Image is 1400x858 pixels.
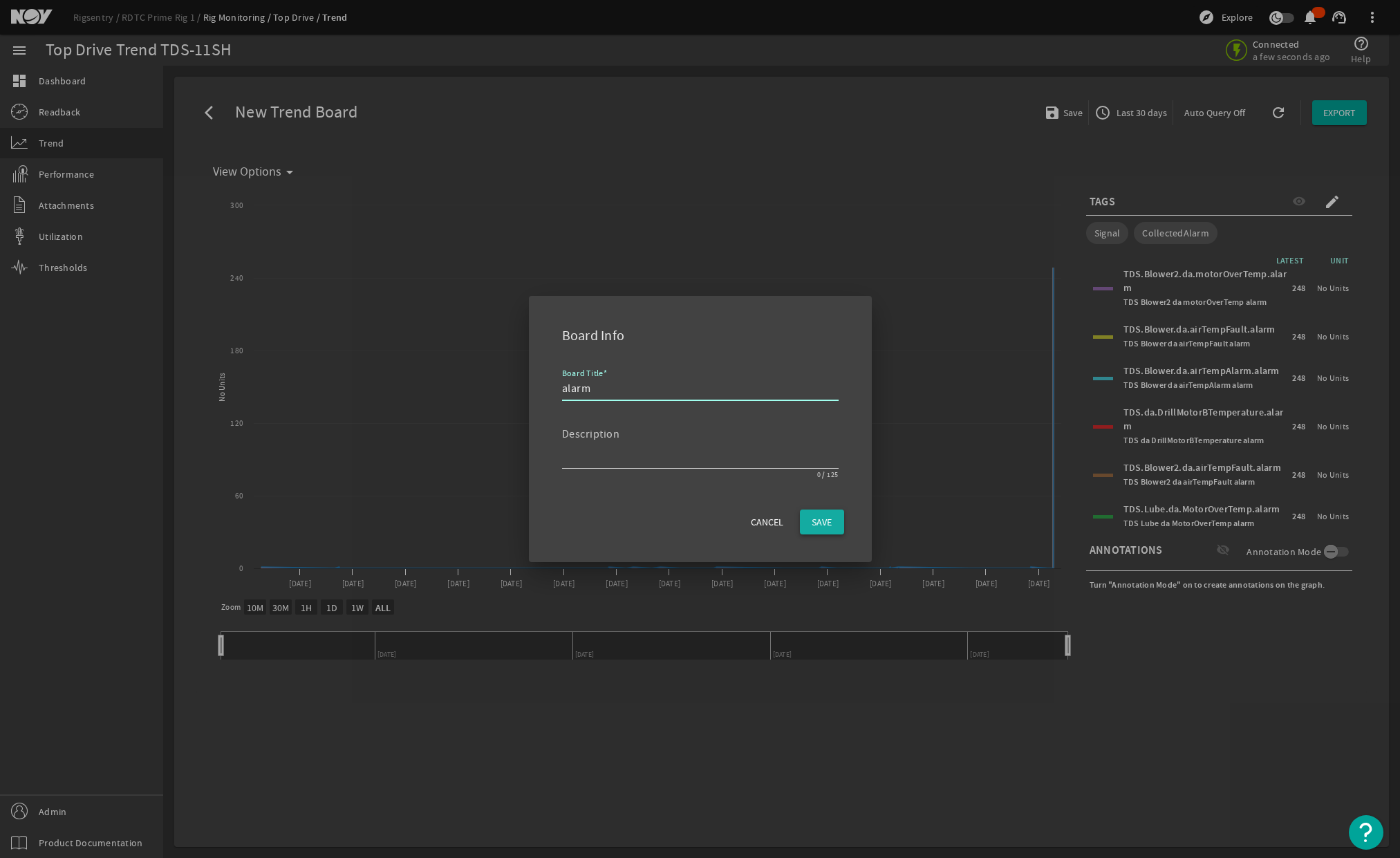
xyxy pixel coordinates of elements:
[751,515,783,529] span: CANCEL
[740,510,794,534] button: CANCEL
[812,515,832,529] span: SAVE
[545,313,855,353] div: Board Info
[562,369,604,379] mat-label: Board Title
[562,427,620,441] mat-label: Description
[1349,815,1383,850] button: Open Resource Center
[817,469,839,479] mat-hint: 0 / 125
[800,510,844,534] button: SAVE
